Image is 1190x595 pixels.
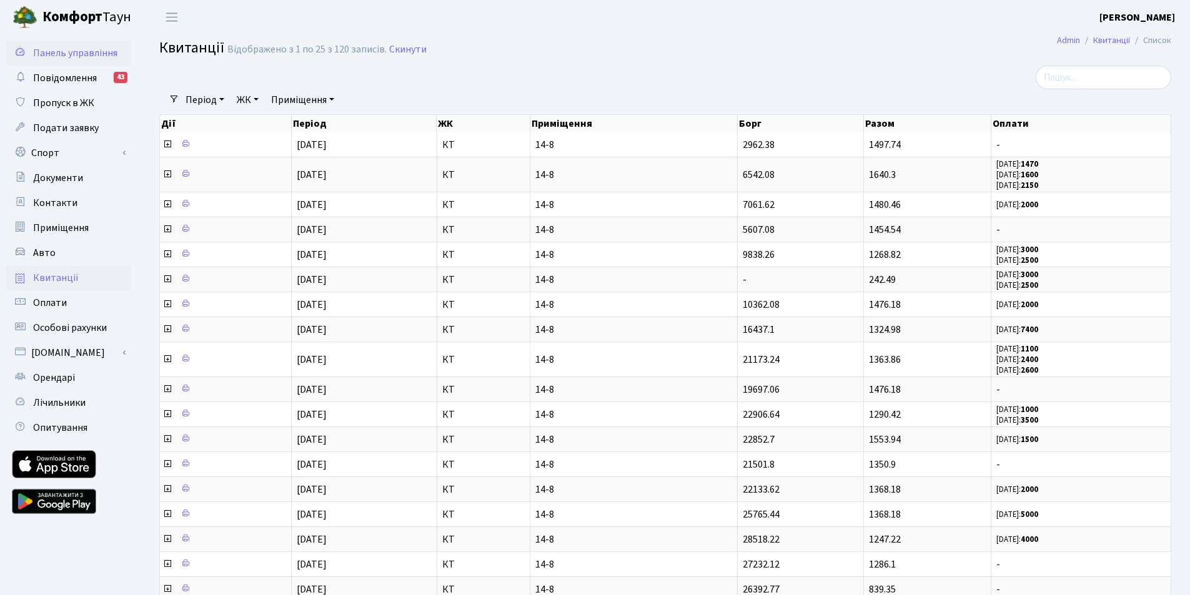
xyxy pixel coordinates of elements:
[996,354,1038,365] small: [DATE]:
[996,365,1038,376] small: [DATE]:
[1021,255,1038,266] b: 2500
[530,115,738,132] th: Приміщення
[1021,199,1038,210] b: 2000
[1021,299,1038,310] b: 2000
[6,116,131,140] a: Подати заявку
[743,383,780,396] span: 19697.06
[869,323,901,337] span: 1324.98
[1099,10,1175,25] a: [PERSON_NAME]
[743,433,775,446] span: 22852.7
[996,559,1166,569] span: -
[996,434,1038,445] small: [DATE]:
[232,89,264,111] a: ЖК
[1021,159,1038,170] b: 1470
[996,225,1166,235] span: -
[869,138,901,152] span: 1497.74
[442,559,525,569] span: КТ
[442,584,525,594] span: КТ
[6,390,131,415] a: Лічильники
[996,415,1038,426] small: [DATE]:
[996,385,1166,395] span: -
[6,315,131,340] a: Особові рахунки
[33,221,89,235] span: Приміщення
[159,37,224,59] span: Квитанції
[442,435,525,445] span: КТ
[535,170,732,180] span: 14-8
[535,534,732,544] span: 14-8
[743,248,775,262] span: 9838.26
[6,91,131,116] a: Пропуск в ЖК
[6,415,131,440] a: Опитування
[6,265,131,290] a: Квитанції
[1021,434,1038,445] b: 1500
[1021,509,1038,520] b: 5000
[33,296,67,310] span: Оплати
[33,246,56,260] span: Авто
[181,89,229,111] a: Період
[1099,11,1175,24] b: [PERSON_NAME]
[6,215,131,240] a: Приміщення
[33,271,79,285] span: Квитанції
[442,275,525,285] span: КТ
[869,353,901,366] span: 1363.86
[743,408,780,421] span: 22906.64
[442,484,525,494] span: КТ
[6,290,131,315] a: Оплати
[442,385,525,395] span: КТ
[33,396,86,410] span: Лічильники
[6,190,131,215] a: Контакти
[996,244,1038,255] small: [DATE]:
[1021,169,1038,180] b: 1600
[864,115,991,132] th: Разом
[442,325,525,335] span: КТ
[535,325,732,335] span: 14-8
[42,7,102,27] b: Комфорт
[1021,365,1038,376] b: 2600
[297,323,327,337] span: [DATE]
[535,435,732,445] span: 14-8
[869,483,901,496] span: 1368.18
[535,140,732,150] span: 14-8
[869,533,901,546] span: 1247.22
[1021,484,1038,495] b: 2000
[743,138,775,152] span: 2962.38
[437,115,530,132] th: ЖК
[996,460,1166,470] span: -
[33,46,117,60] span: Панель управління
[996,169,1038,180] small: [DATE]:
[743,323,775,337] span: 16437.1
[996,159,1038,170] small: [DATE]:
[33,421,87,435] span: Опитування
[1021,280,1038,291] b: 2500
[33,196,77,210] span: Контакти
[1021,269,1038,280] b: 3000
[996,404,1038,415] small: [DATE]:
[869,433,901,446] span: 1553.94
[297,168,327,182] span: [DATE]
[297,223,327,237] span: [DATE]
[297,458,327,471] span: [DATE]
[1021,354,1038,365] b: 2400
[996,199,1038,210] small: [DATE]:
[442,200,525,210] span: КТ
[996,269,1038,280] small: [DATE]:
[266,89,339,111] a: Приміщення
[1021,180,1038,191] b: 2150
[743,198,775,212] span: 7061.62
[297,383,327,396] span: [DATE]
[297,558,327,571] span: [DATE]
[869,458,896,471] span: 1350.9
[1038,27,1190,54] nav: breadcrumb
[292,115,437,132] th: Період
[743,168,775,182] span: 6542.08
[297,298,327,312] span: [DATE]
[535,559,732,569] span: 14-8
[869,198,901,212] span: 1480.46
[160,115,292,132] th: Дії
[297,483,327,496] span: [DATE]
[6,365,131,390] a: Орендарі
[442,460,525,470] span: КТ
[297,508,327,521] span: [DATE]
[535,484,732,494] span: 14-8
[1021,534,1038,545] b: 4000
